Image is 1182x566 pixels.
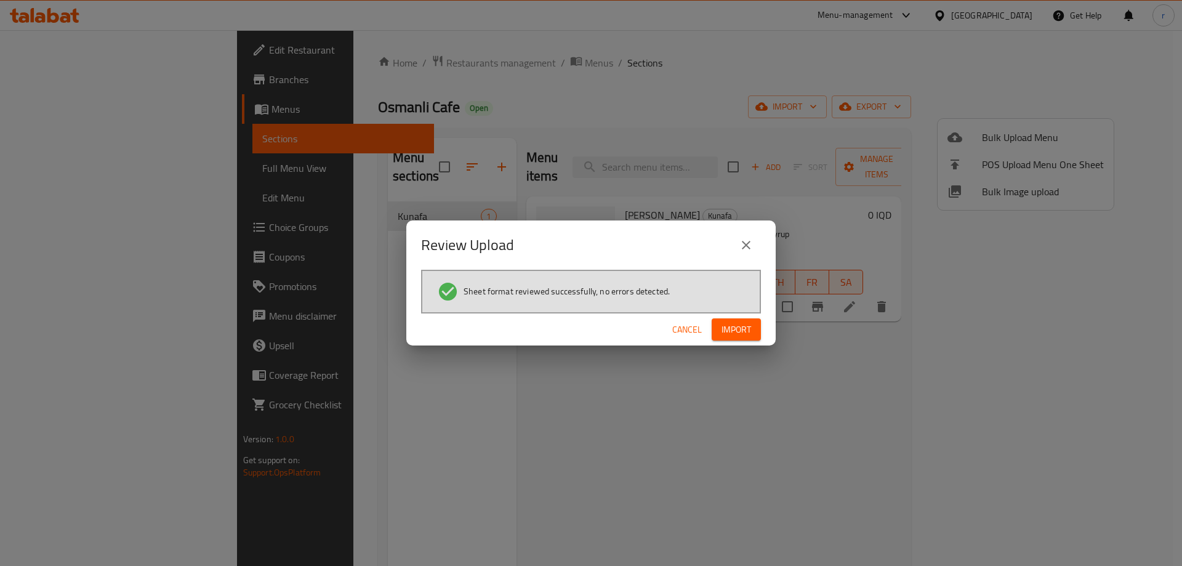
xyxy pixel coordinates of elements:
[672,322,702,338] span: Cancel
[722,322,751,338] span: Import
[421,235,514,255] h2: Review Upload
[667,318,707,341] button: Cancel
[731,230,761,260] button: close
[712,318,761,341] button: Import
[464,285,670,297] span: Sheet format reviewed successfully, no errors detected.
